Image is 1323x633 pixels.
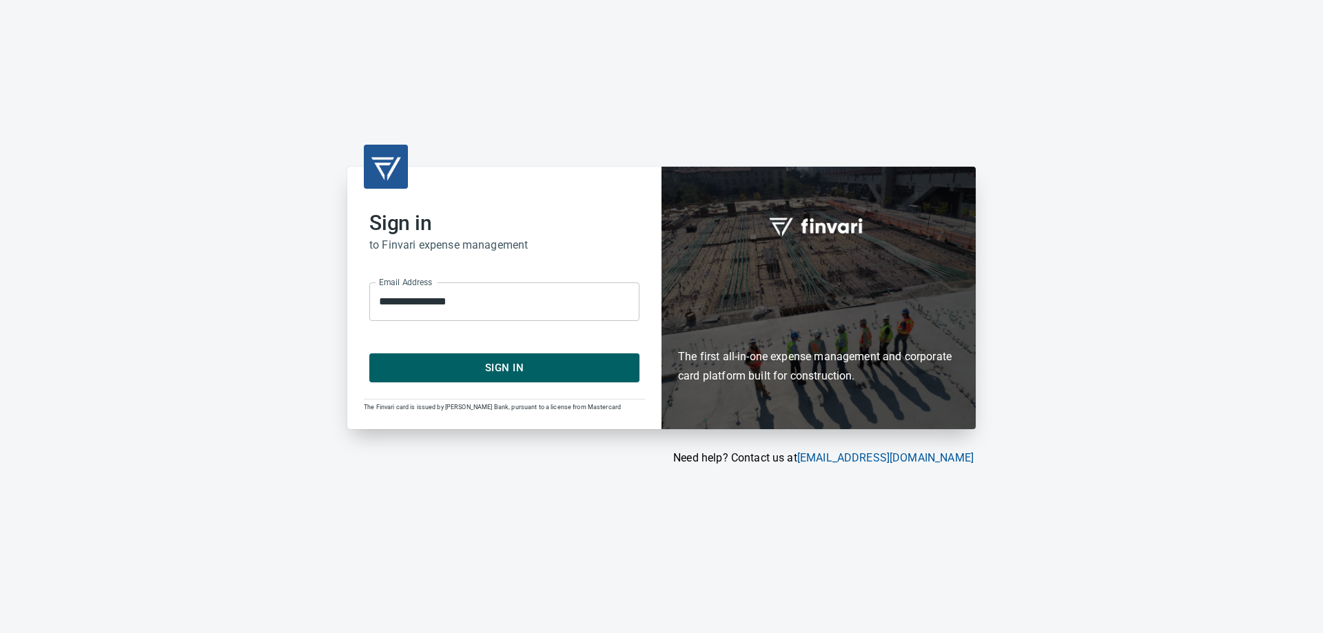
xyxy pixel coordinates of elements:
span: Sign In [384,359,624,377]
a: [EMAIL_ADDRESS][DOMAIN_NAME] [797,451,974,464]
img: transparent_logo.png [369,150,402,183]
h6: The first all-in-one expense management and corporate card platform built for construction. [678,268,959,386]
p: Need help? Contact us at [347,450,974,466]
span: The Finvari card is issued by [PERSON_NAME] Bank, pursuant to a license from Mastercard [364,404,621,411]
h6: to Finvari expense management [369,236,639,255]
button: Sign In [369,353,639,382]
img: fullword_logo_white.png [767,210,870,242]
h2: Sign in [369,211,639,236]
div: Finvari [661,167,976,429]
